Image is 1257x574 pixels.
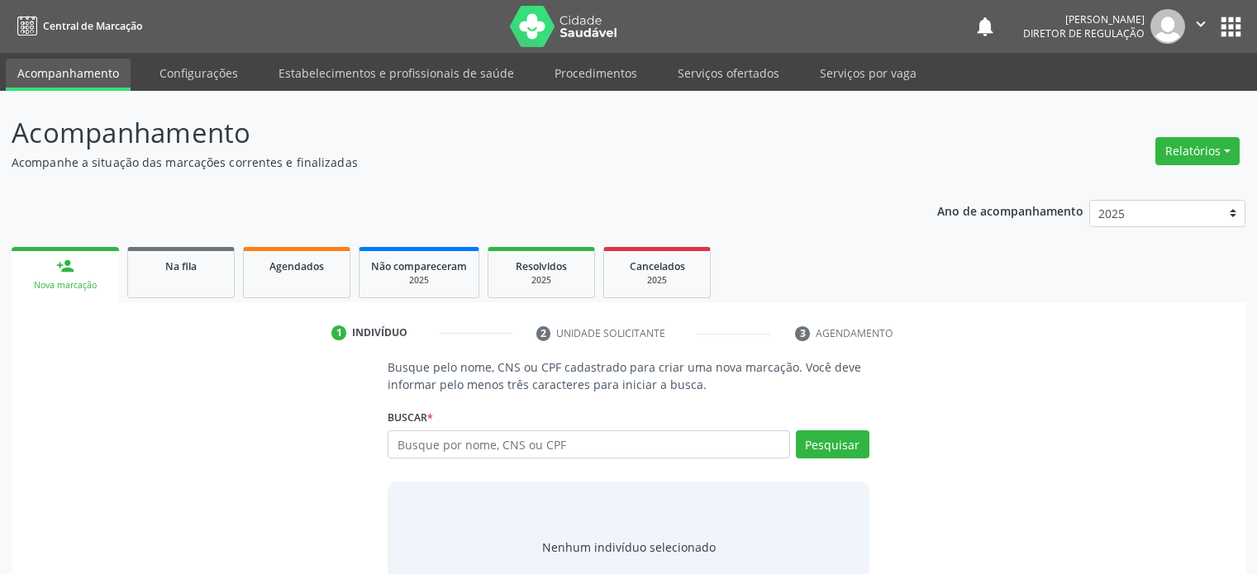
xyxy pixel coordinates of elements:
[388,405,433,430] label: Buscar
[974,15,997,38] button: notifications
[1217,12,1245,41] button: apps
[937,200,1083,221] p: Ano de acompanhamento
[500,274,583,287] div: 2025
[1023,26,1145,40] span: Diretor de regulação
[630,259,685,273] span: Cancelados
[388,358,869,393] p: Busque pelo nome, CNS ou CPF cadastrado para criar uma nova marcação. Você deve informar pelo men...
[616,274,698,287] div: 2025
[808,59,928,88] a: Serviços por vaga
[43,19,142,33] span: Central de Marcação
[331,325,346,340] div: 1
[6,59,131,91] a: Acompanhamento
[371,259,467,273] span: Não compareceram
[666,59,791,88] a: Serviços ofertados
[352,325,407,340] div: Indivíduo
[12,154,875,171] p: Acompanhe a situação das marcações correntes e finalizadas
[543,59,649,88] a: Procedimentos
[56,257,74,275] div: person_add
[796,430,869,458] button: Pesquisar
[1150,9,1185,44] img: img
[12,12,142,40] a: Central de Marcação
[516,259,567,273] span: Resolvidos
[269,259,324,273] span: Agendados
[542,538,716,556] div: Nenhum indivíduo selecionado
[12,112,875,154] p: Acompanhamento
[1023,12,1145,26] div: [PERSON_NAME]
[1192,15,1210,33] i: 
[1185,9,1217,44] button: 
[371,274,467,287] div: 2025
[23,279,107,292] div: Nova marcação
[388,430,789,458] input: Busque por nome, CNS ou CPF
[1155,137,1240,165] button: Relatórios
[165,259,197,273] span: Na fila
[148,59,250,88] a: Configurações
[267,59,526,88] a: Estabelecimentos e profissionais de saúde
